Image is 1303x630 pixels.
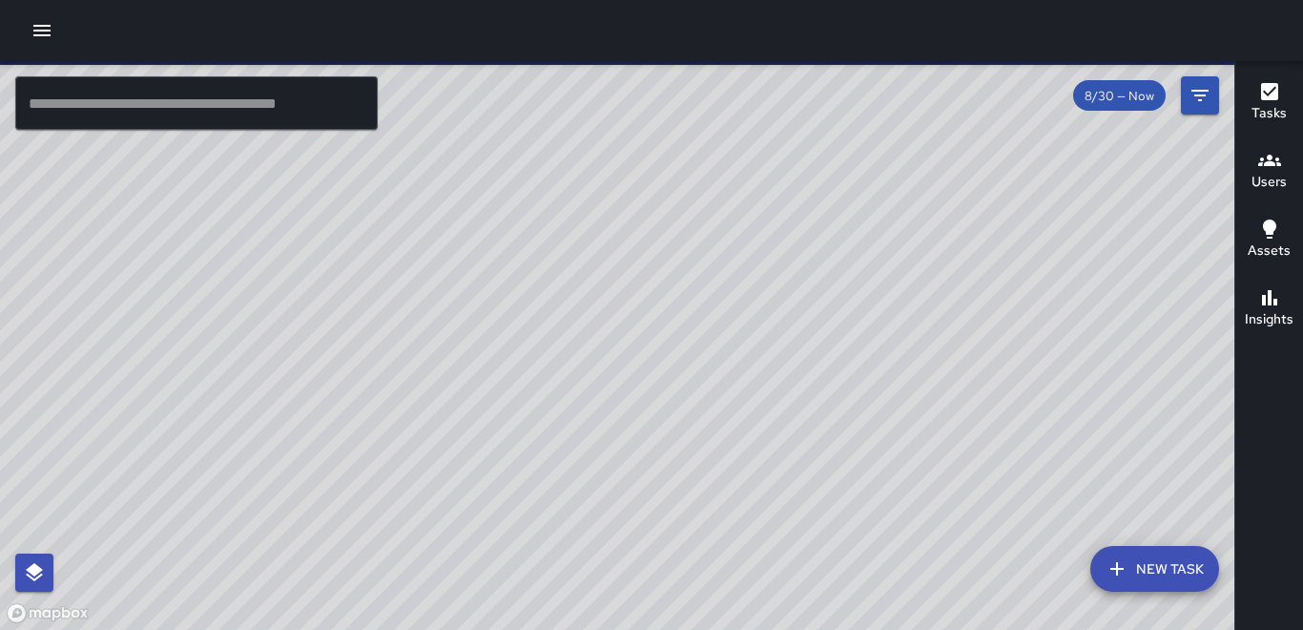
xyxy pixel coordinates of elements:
h6: Tasks [1251,103,1287,124]
button: Insights [1235,275,1303,344]
button: Assets [1235,206,1303,275]
button: Filters [1181,76,1219,115]
button: Users [1235,137,1303,206]
button: New Task [1090,546,1219,592]
h6: Insights [1245,309,1293,330]
button: Tasks [1235,69,1303,137]
h6: Users [1251,172,1287,193]
span: 8/30 — Now [1073,88,1166,104]
h6: Assets [1248,241,1291,262]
